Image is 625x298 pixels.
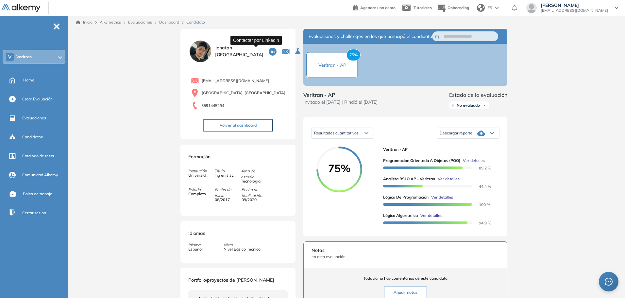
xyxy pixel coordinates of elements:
[460,158,485,164] button: Ver detalles
[241,168,267,180] span: Área de estudio
[541,3,608,8] span: [PERSON_NAME]
[188,39,212,63] img: PROFILE_MENU_LOGO_USER
[16,54,32,60] span: Veritran
[214,172,237,178] span: Ing en sistemas
[309,33,432,40] span: Evaluaciones y challenges en los que participó el candidato
[312,247,499,254] span: Notas
[431,194,453,200] span: Ver detalles
[188,154,211,160] span: Formación
[383,213,418,219] span: Lógica algorítmica
[353,3,396,11] a: Agendar una demo
[420,213,442,219] span: Ver detalles
[202,78,269,84] span: [EMAIL_ADDRESS][DOMAIN_NAME]
[214,168,241,174] span: Título
[541,8,608,13] span: [EMAIL_ADDRESS][DOMAIN_NAME]
[224,246,261,252] span: Nivel Básico Técnico
[22,172,58,178] span: Comunidad Alkemy
[215,44,263,58] span: Jonatan [GEOGRAPHIC_DATA]
[360,5,396,10] span: Agendar una demo
[202,90,285,96] span: [GEOGRAPHIC_DATA], [GEOGRAPHIC_DATA]
[471,184,491,189] span: 44.4 %
[435,176,460,182] button: Ver detalles
[457,103,480,108] span: No evaluado
[188,172,211,178] span: Universidad Multicultural CUDEC
[383,158,460,164] span: Programación Orientada a Objetos (POO)
[186,19,205,25] span: Candidato
[438,176,460,182] span: Ver detalles
[188,277,274,283] span: Portfolio/proyectos de [PERSON_NAME]
[312,275,499,281] span: Todavía no hay comentarios de este candidato
[224,242,261,248] span: Nivel
[242,197,264,203] span: 09/2020
[314,131,359,135] span: Resultados cuantitativos
[241,178,263,184] span: Tecnología
[437,1,469,15] button: Onboarding
[449,91,507,99] span: Estado de la evaluación
[1,4,41,12] img: Logo
[100,20,121,25] span: Alkymetrics
[188,242,203,248] span: Idioma
[23,77,34,83] span: Home
[471,202,490,207] span: 100 %
[487,5,492,11] span: ES
[463,158,485,164] span: Ver detalles
[203,119,273,131] button: Volver al dashboard
[215,187,241,199] span: Fecha de inicio
[242,187,268,199] span: Fecha de finalización
[477,4,485,12] img: world
[471,220,491,225] span: 94.9 %
[346,49,361,61] span: 75%
[429,194,453,200] button: Ver detalles
[414,5,432,10] span: Tutoriales
[76,19,93,25] a: Inicio
[215,197,237,203] span: 08/2017
[383,176,435,182] span: Analista BSI o AP - Veritran
[23,191,52,197] span: Bolsa de trabajo
[293,45,304,57] button: Seleccione la evaluación activa
[188,191,211,197] span: Completo
[605,278,613,286] span: message
[188,230,205,236] span: Idiomas
[448,5,469,10] span: Onboarding
[383,147,494,152] span: Veritran - AP
[22,115,46,121] span: Evaluaciones
[188,246,203,252] span: Español
[303,91,378,99] span: Veritran - AP
[316,163,362,173] span: 75%
[318,62,346,68] span: Veritran - AP
[188,168,214,174] span: Institución
[303,99,378,106] span: Invitado el [DATE] | Rindió el [DATE]
[440,131,472,136] span: Descargar reporte
[22,96,53,102] span: Crear Evaluación
[22,153,54,159] span: Catálogo de tests
[482,103,486,107] img: Ícono de flecha
[22,134,43,140] span: Candidatos
[471,166,491,170] span: 89.2 %
[230,36,282,45] div: Contactar por Linkedin
[418,213,442,219] button: Ver detalles
[128,20,152,25] a: Evaluaciones
[495,7,499,9] img: arrow
[201,103,224,109] span: 5591445294
[22,210,46,216] span: Cerrar sesión
[159,20,179,25] a: Dashboard
[383,194,429,200] span: Lógica de Programación
[312,254,499,260] span: en esta evaluación
[188,187,214,193] span: Estado
[8,54,11,60] span: V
